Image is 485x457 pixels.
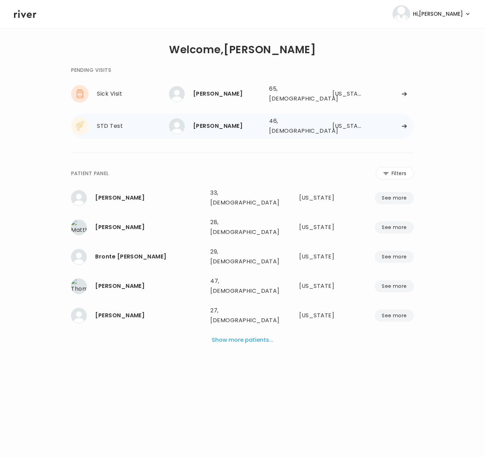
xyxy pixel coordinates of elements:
div: STD Test [97,121,169,131]
button: Show more patients... [209,332,276,348]
div: Colorado [299,222,344,232]
div: Sick Visit [97,89,169,99]
button: See more [375,192,414,204]
span: Hi, [PERSON_NAME] [413,9,463,19]
div: 33, [DEMOGRAPHIC_DATA] [210,188,274,208]
img: Matthew Brinkman [71,220,87,235]
div: Ohio [299,311,344,320]
button: See more [375,251,414,263]
div: PATIENT PANEL [71,169,108,178]
div: Joshua Suttle [193,121,263,131]
div: Arkansas [333,121,364,131]
button: Filters [376,167,414,180]
div: 65, [DEMOGRAPHIC_DATA] [269,84,314,104]
button: See more [375,221,414,234]
div: 29, [DEMOGRAPHIC_DATA] [210,247,274,266]
div: Oregon [299,193,344,203]
img: Wang Lee [169,86,185,102]
div: California [299,252,344,262]
img: Bryant Dennis [71,308,87,324]
h1: Welcome, [PERSON_NAME] [169,45,316,55]
img: user avatar [393,5,410,23]
div: 28, [DEMOGRAPHIC_DATA] [210,217,274,237]
div: Matthew Brinkman [95,222,205,232]
div: 46, [DEMOGRAPHIC_DATA] [269,116,314,136]
div: New Hampshire [299,281,344,291]
div: Bryant Dennis [95,311,205,320]
div: Minnesota [333,89,364,99]
div: Zachary DeCecchis [95,193,205,203]
div: 47, [DEMOGRAPHIC_DATA] [210,276,274,296]
img: Bronte Blanco [71,249,87,265]
div: Wang Lee [193,89,263,99]
button: See more [375,310,414,322]
img: Thomas Charron [71,278,87,294]
button: user avatarHi,[PERSON_NAME] [393,5,471,23]
img: Joshua Suttle [169,118,185,134]
div: 27, [DEMOGRAPHIC_DATA] [210,306,274,325]
div: Thomas Charron [95,281,205,291]
div: Bronte Blanco [95,252,205,262]
img: Zachary DeCecchis [71,190,87,206]
button: See more [375,280,414,292]
div: PENDING VISITS [71,66,111,74]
